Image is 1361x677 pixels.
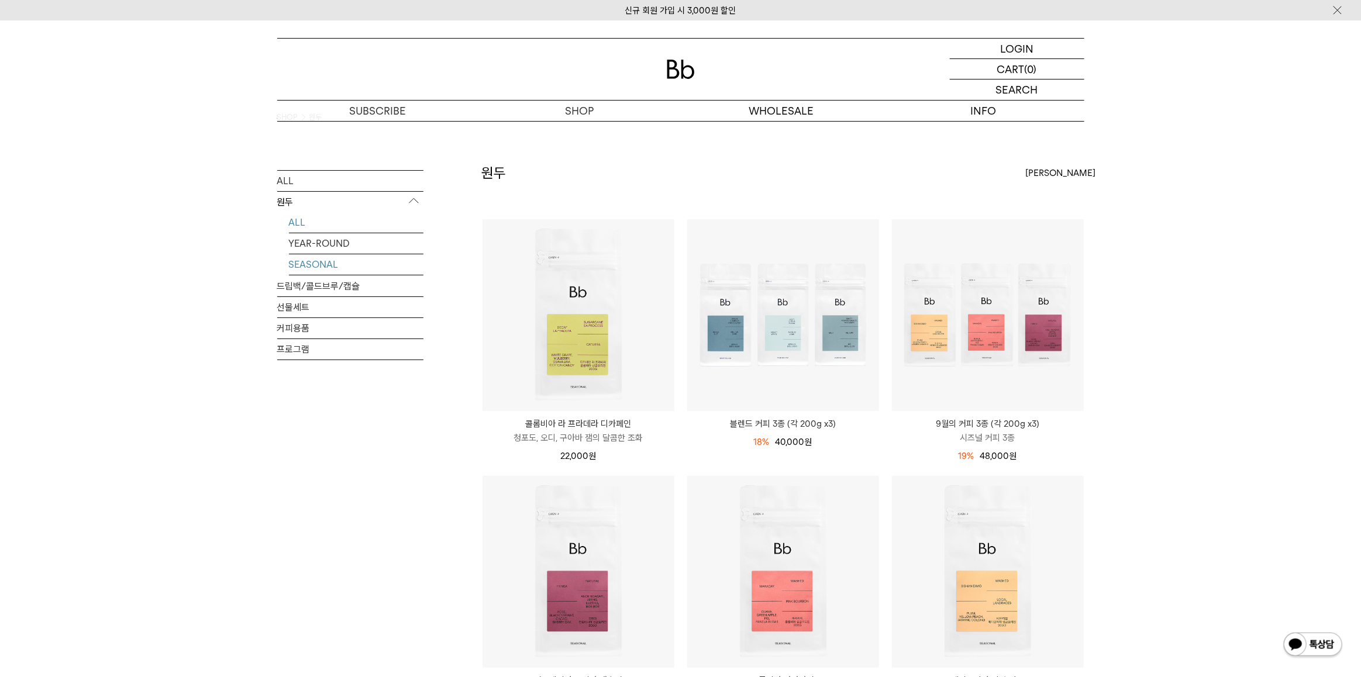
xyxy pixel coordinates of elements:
span: 원 [805,437,812,447]
a: SEASONAL [289,254,423,274]
img: 카카오톡 채널 1:1 채팅 버튼 [1283,631,1343,659]
p: 원두 [277,191,423,212]
a: YEAR-ROUND [289,233,423,253]
img: 에티오피아 비샨 디모 [892,476,1084,668]
p: (0) [1025,59,1037,79]
a: 신규 회원 가입 시 3,000원 할인 [625,5,736,16]
span: 48,000 [980,451,1017,461]
a: 프로그램 [277,338,423,359]
a: 드립백/콜드브루/캡슐 [277,275,423,296]
div: 19% [959,449,974,463]
img: 콜롬비아 마라카이 [687,476,879,668]
a: 선물세트 [277,296,423,317]
a: 커피용품 [277,317,423,338]
p: 9월의 커피 3종 (각 200g x3) [892,417,1084,431]
h2: 원두 [482,163,507,183]
a: SHOP [479,101,681,121]
img: 인도네시아 프린자 내추럴 [483,476,674,668]
img: 9월의 커피 3종 (각 200g x3) [892,219,1084,411]
p: LOGIN [1000,39,1033,58]
p: SEARCH [996,80,1038,100]
span: 22,000 [560,451,596,461]
span: [PERSON_NAME] [1026,166,1096,180]
p: WHOLESALE [681,101,883,121]
p: 콜롬비아 라 프라데라 디카페인 [483,417,674,431]
a: 블렌드 커피 3종 (각 200g x3) [687,417,879,431]
img: 로고 [667,60,695,79]
p: 청포도, 오디, 구아바 잼의 달콤한 조화 [483,431,674,445]
a: SUBSCRIBE [277,101,479,121]
img: 블렌드 커피 3종 (각 200g x3) [687,219,879,411]
p: CART [997,59,1025,79]
span: 40,000 [776,437,812,447]
a: 콜롬비아 라 프라데라 디카페인 청포도, 오디, 구아바 잼의 달콤한 조화 [483,417,674,445]
img: 콜롬비아 라 프라데라 디카페인 [483,219,674,411]
span: 원 [1009,451,1017,461]
p: INFO [883,101,1084,121]
a: CART (0) [950,59,1084,80]
p: 시즈널 커피 3종 [892,431,1084,445]
span: 원 [588,451,596,461]
a: 9월의 커피 3종 (각 200g x3) 시즈널 커피 3종 [892,417,1084,445]
a: ALL [289,212,423,232]
div: 18% [754,435,770,449]
a: ALL [277,170,423,191]
a: LOGIN [950,39,1084,59]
